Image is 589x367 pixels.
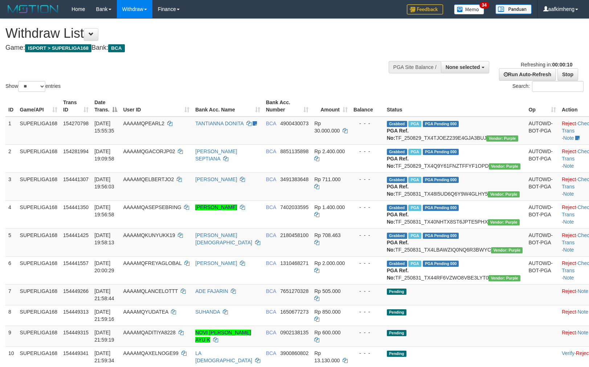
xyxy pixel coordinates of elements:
span: [DATE] 21:59:19 [94,330,114,343]
td: 3 [5,172,17,200]
td: SUPERLIGA168 [17,346,61,367]
b: PGA Ref. No: [387,156,409,169]
span: [DATE] 15:55:35 [94,121,114,134]
span: Copy 4900430073 to clipboard [280,121,308,126]
span: Copy 7402033595 to clipboard [280,204,308,210]
span: 154281994 [63,148,89,154]
a: Stop [557,68,578,81]
td: SUPERLIGA168 [17,144,61,172]
b: PGA Ref. No: [387,240,409,253]
span: 154270798 [63,121,89,126]
span: ISPORT > SUPERLIGA168 [25,44,91,52]
div: - - - [353,176,381,183]
span: 154449266 [63,288,89,294]
a: Reject [562,260,576,266]
span: Marked by aafmaleo [408,121,421,127]
span: Grabbed [387,149,407,155]
span: PGA Pending [423,149,459,155]
td: TF_250829_TX4TJOEZ239E4GJA3BUJ [384,117,526,145]
span: 154449315 [63,330,89,335]
span: AAAAMQLANCELOTTT [123,288,178,294]
span: 154441307 [63,176,89,182]
b: PGA Ref. No: [387,128,409,141]
span: Pending [387,289,406,295]
span: AAAAMQKUNYUKK19 [123,232,175,238]
span: [DATE] 21:59:34 [94,350,114,363]
a: Reject [562,121,576,126]
img: MOTION_logo.png [5,4,61,15]
span: Grabbed [387,177,407,183]
span: Marked by aafsoycanthlai [408,233,421,239]
span: BCA [108,44,124,52]
span: Grabbed [387,121,407,127]
h4: Game: Bank: [5,44,385,52]
span: Rp 850.000 [314,309,340,315]
span: [DATE] 21:59:16 [94,309,114,322]
span: [DATE] 19:56:03 [94,176,114,189]
a: Note [577,330,588,335]
span: AAAAMQAXELNOGE99 [123,350,179,356]
th: Trans ID: activate to sort column ascending [60,96,91,117]
a: Note [563,247,574,253]
td: SUPERLIGA168 [17,326,61,346]
a: ADE FAJARIN [195,288,228,294]
th: Amount: activate to sort column ascending [311,96,351,117]
span: PGA Pending [423,177,459,183]
h1: Withdraw List [5,26,385,41]
span: 154449313 [63,309,89,315]
span: 34 [479,2,489,8]
span: PGA Pending [423,233,459,239]
span: Vendor URL: https://trx4.1velocity.biz [488,191,519,197]
span: 154441425 [63,232,89,238]
span: BCA [266,350,276,356]
td: AUTOWD-BOT-PGA [525,172,559,200]
a: Note [577,288,588,294]
span: 154441557 [63,260,89,266]
a: Note [563,219,574,225]
span: PGA Pending [423,261,459,267]
label: Search: [512,81,584,92]
td: SUPERLIGA168 [17,284,61,305]
a: SUHANDA [195,309,220,315]
span: Marked by aafnonsreyleab [408,149,421,155]
td: 1 [5,117,17,145]
span: AAAAMQGACORJP02 [123,148,175,154]
td: 9 [5,326,17,346]
span: BCA [266,309,276,315]
span: Vendor URL: https://trx4.1velocity.biz [491,247,523,253]
button: None selected [441,61,489,73]
span: Vendor URL: https://trx4.1velocity.biz [486,135,518,142]
div: - - - [353,329,381,336]
span: Copy 0902138135 to clipboard [280,330,308,335]
span: [DATE] 21:58:44 [94,288,114,301]
span: Rp 708.463 [314,232,340,238]
td: SUPERLIGA168 [17,228,61,256]
a: [PERSON_NAME] SEPTIANA [195,148,237,162]
span: Copy 3900860802 to clipboard [280,350,308,356]
td: AUTOWD-BOT-PGA [525,256,559,284]
a: Reject [562,232,576,238]
a: Note [563,191,574,197]
span: Marked by aafsoycanthlai [408,261,421,267]
span: Rp 600.000 [314,330,340,335]
img: Feedback.jpg [407,4,443,15]
th: Balance [351,96,384,117]
a: [PERSON_NAME][DEMOGRAPHIC_DATA] [195,232,252,245]
span: Vendor URL: https://trx4.1velocity.biz [488,275,520,281]
th: User ID: activate to sort column ascending [120,96,192,117]
span: Marked by aafsoycanthlai [408,205,421,211]
a: [PERSON_NAME] [195,260,237,266]
span: Copy 3491383648 to clipboard [280,176,308,182]
span: Copy 1650677273 to clipboard [280,309,308,315]
div: PGA Site Balance / [389,61,441,73]
td: AUTOWD-BOT-PGA [525,200,559,228]
span: Vendor URL: https://trx4.1velocity.biz [488,219,519,225]
td: SUPERLIGA168 [17,117,61,145]
strong: 00:00:10 [552,62,572,68]
span: None selected [446,64,480,70]
span: BCA [266,288,276,294]
span: Copy 2180458100 to clipboard [280,232,308,238]
a: Note [563,275,574,281]
span: Rp 1.400.000 [314,204,345,210]
span: AAAAMQADITIYA8228 [123,330,175,335]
